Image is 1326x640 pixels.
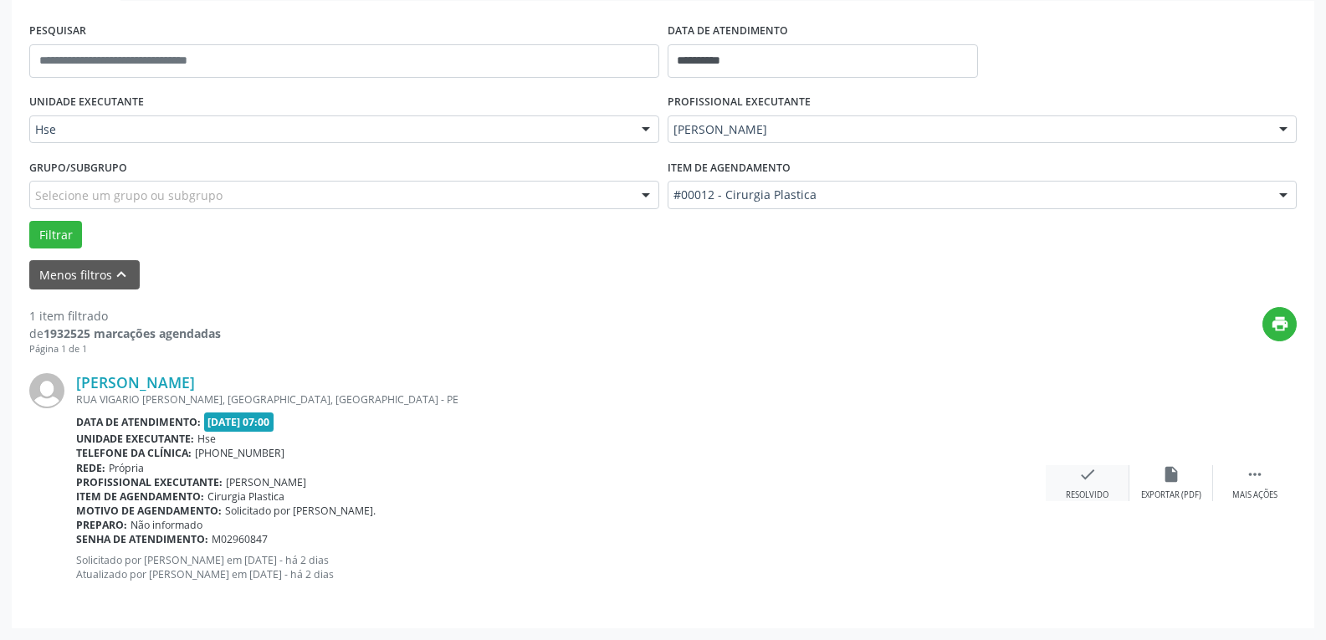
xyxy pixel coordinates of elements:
div: Página 1 de 1 [29,342,221,356]
label: PESQUISAR [29,18,86,44]
i: check [1078,465,1097,484]
label: PROFISSIONAL EXECUTANTE [668,90,811,115]
span: Selecione um grupo ou subgrupo [35,187,223,204]
button: Filtrar [29,221,82,249]
span: M02960847 [212,532,268,546]
span: [PHONE_NUMBER] [195,446,284,460]
b: Profissional executante: [76,475,223,489]
b: Item de agendamento: [76,489,204,504]
label: DATA DE ATENDIMENTO [668,18,788,44]
div: RUA VIGARIO [PERSON_NAME], [GEOGRAPHIC_DATA], [GEOGRAPHIC_DATA] - PE [76,392,1046,407]
span: Hse [35,121,625,138]
div: de [29,325,221,342]
i: keyboard_arrow_up [112,265,131,284]
div: Mais ações [1232,489,1277,501]
b: Unidade executante: [76,432,194,446]
button: Menos filtroskeyboard_arrow_up [29,260,140,289]
span: Solicitado por [PERSON_NAME]. [225,504,376,518]
label: UNIDADE EXECUTANTE [29,90,144,115]
b: Senha de atendimento: [76,532,208,546]
i: print [1271,315,1289,333]
strong: 1932525 marcações agendadas [44,325,221,341]
i:  [1246,465,1264,484]
b: Data de atendimento: [76,415,201,429]
span: Hse [197,432,216,446]
a: [PERSON_NAME] [76,373,195,392]
span: Própria [109,461,144,475]
img: img [29,373,64,408]
b: Rede: [76,461,105,475]
label: Item de agendamento [668,155,791,181]
b: Motivo de agendamento: [76,504,222,518]
span: Cirurgia Plastica [207,489,284,504]
span: Não informado [131,518,202,532]
label: Grupo/Subgrupo [29,155,127,181]
div: Resolvido [1066,489,1108,501]
div: Exportar (PDF) [1141,489,1201,501]
b: Preparo: [76,518,127,532]
button: print [1262,307,1297,341]
i: insert_drive_file [1162,465,1180,484]
span: #00012 - Cirurgia Plastica [673,187,1263,203]
p: Solicitado por [PERSON_NAME] em [DATE] - há 2 dias Atualizado por [PERSON_NAME] em [DATE] - há 2 ... [76,553,1046,581]
span: [PERSON_NAME] [226,475,306,489]
div: 1 item filtrado [29,307,221,325]
b: Telefone da clínica: [76,446,192,460]
span: [DATE] 07:00 [204,412,274,432]
span: [PERSON_NAME] [673,121,1263,138]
